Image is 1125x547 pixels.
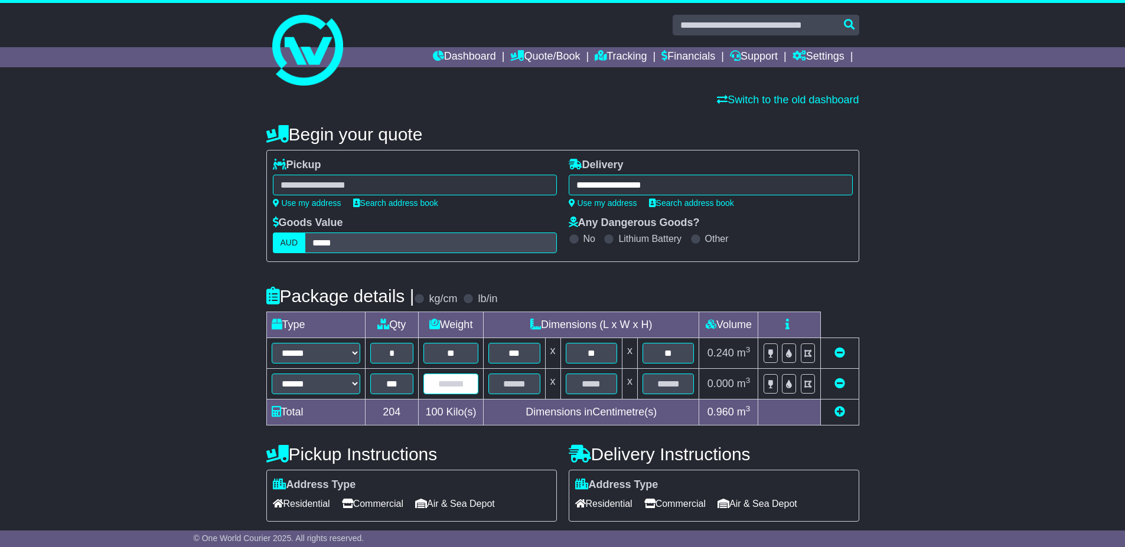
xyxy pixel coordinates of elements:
[575,479,658,492] label: Address Type
[793,47,844,67] a: Settings
[730,47,778,67] a: Support
[415,494,495,513] span: Air & Sea Depot
[705,233,729,244] label: Other
[484,312,699,338] td: Dimensions (L x W x H)
[707,378,734,389] span: 0.000
[644,494,706,513] span: Commercial
[545,369,560,399] td: x
[834,347,845,359] a: Remove this item
[618,233,681,244] label: Lithium Battery
[707,406,734,418] span: 0.960
[834,378,845,389] a: Remove this item
[575,494,632,513] span: Residential
[478,293,497,306] label: lb/in
[273,159,321,172] label: Pickup
[266,444,557,464] h4: Pickup Instructions
[433,47,496,67] a: Dashboard
[273,232,306,253] label: AUD
[746,345,751,354] sup: 3
[510,47,580,67] a: Quote/Book
[419,312,484,338] td: Weight
[484,399,699,425] td: Dimensions in Centimetre(s)
[365,399,419,425] td: 204
[342,494,403,513] span: Commercial
[569,444,859,464] h4: Delivery Instructions
[649,198,734,208] a: Search address book
[569,198,637,208] a: Use my address
[266,125,859,144] h4: Begin your quote
[273,494,330,513] span: Residential
[429,293,457,306] label: kg/cm
[365,312,419,338] td: Qty
[569,159,624,172] label: Delivery
[737,406,751,418] span: m
[353,198,438,208] a: Search address book
[661,47,715,67] a: Financials
[194,533,364,543] span: © One World Courier 2025. All rights reserved.
[266,286,415,306] h4: Package details |
[718,494,797,513] span: Air & Sea Depot
[834,406,845,418] a: Add new item
[266,312,365,338] td: Type
[426,406,444,418] span: 100
[569,217,700,230] label: Any Dangerous Goods?
[583,233,595,244] label: No
[699,312,758,338] td: Volume
[545,338,560,369] td: x
[746,376,751,385] sup: 3
[273,198,341,208] a: Use my address
[707,347,734,359] span: 0.240
[737,347,751,359] span: m
[622,369,637,399] td: x
[737,378,751,389] span: m
[622,338,637,369] td: x
[717,94,859,106] a: Switch to the old dashboard
[746,404,751,413] sup: 3
[595,47,647,67] a: Tracking
[273,479,356,492] label: Address Type
[273,217,343,230] label: Goods Value
[419,399,484,425] td: Kilo(s)
[266,399,365,425] td: Total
